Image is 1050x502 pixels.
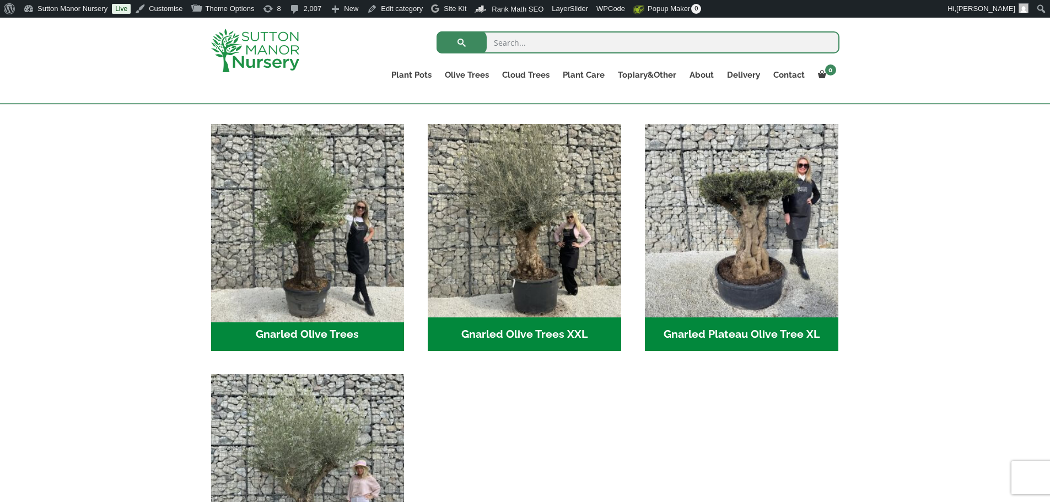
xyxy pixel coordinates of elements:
a: Olive Trees [438,67,496,83]
img: Gnarled Olive Trees XXL [428,124,621,317]
a: Visit product category Gnarled Olive Trees XXL [428,124,621,351]
h2: Gnarled Olive Trees [211,317,405,352]
a: 0 [811,67,839,83]
a: Visit product category Gnarled Olive Trees [211,124,405,351]
span: Site Kit [444,4,466,13]
a: Plant Pots [385,67,438,83]
h2: Gnarled Plateau Olive Tree XL [645,317,838,352]
span: [PERSON_NAME] [956,4,1015,13]
h2: Gnarled Olive Trees XXL [428,317,621,352]
img: Gnarled Plateau Olive Tree XL [645,124,838,317]
a: Contact [767,67,811,83]
span: Rank Math SEO [492,5,543,13]
span: 0 [825,64,836,75]
a: About [683,67,720,83]
a: Cloud Trees [496,67,556,83]
a: Topiary&Other [611,67,683,83]
a: Live [112,4,131,14]
span: 0 [691,4,701,14]
a: Delivery [720,67,767,83]
img: Gnarled Olive Trees [206,119,409,322]
a: Visit product category Gnarled Plateau Olive Tree XL [645,124,838,351]
input: Search... [437,31,839,53]
a: Plant Care [556,67,611,83]
img: logo [211,29,299,72]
